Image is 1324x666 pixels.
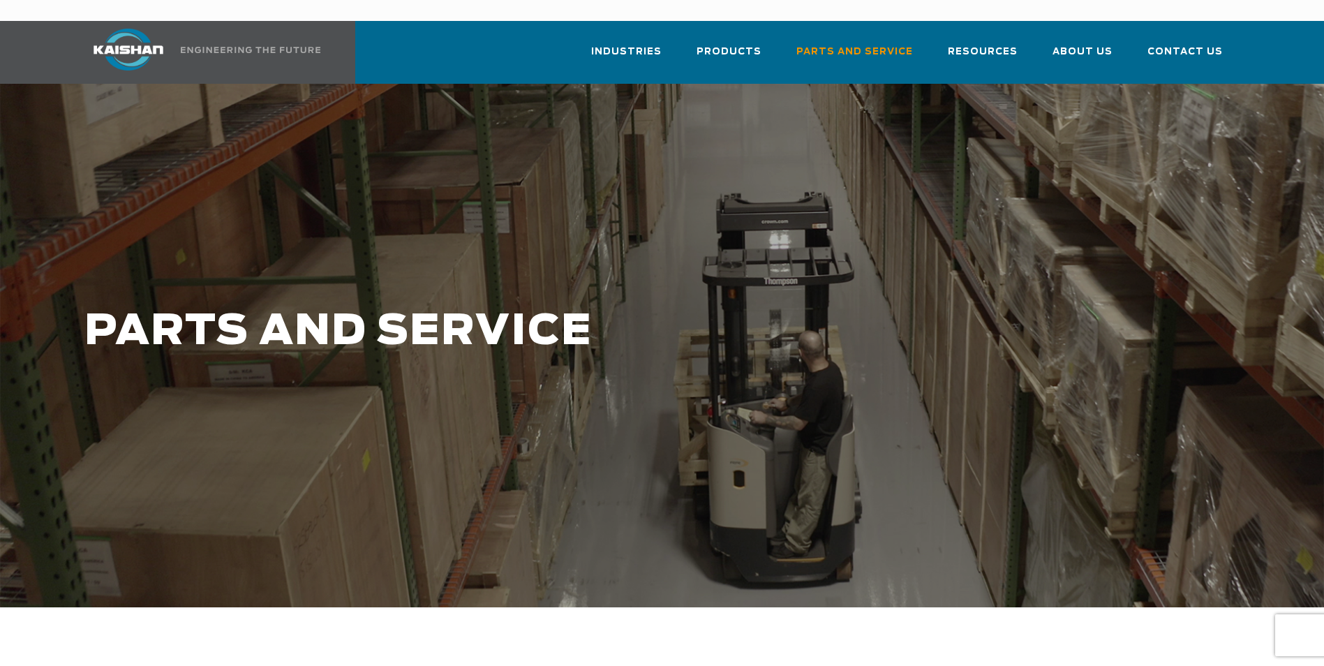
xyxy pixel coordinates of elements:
[1147,44,1223,60] span: Contact Us
[591,34,662,81] a: Industries
[697,34,761,81] a: Products
[591,44,662,60] span: Industries
[76,29,181,71] img: kaishan logo
[181,47,320,53] img: Engineering the future
[796,44,913,60] span: Parts and Service
[76,21,323,84] a: Kaishan USA
[1147,34,1223,81] a: Contact Us
[948,34,1018,81] a: Resources
[948,44,1018,60] span: Resources
[697,44,761,60] span: Products
[796,34,913,81] a: Parts and Service
[1052,34,1113,81] a: About Us
[84,309,1045,355] h1: PARTS AND SERVICE
[1052,44,1113,60] span: About Us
